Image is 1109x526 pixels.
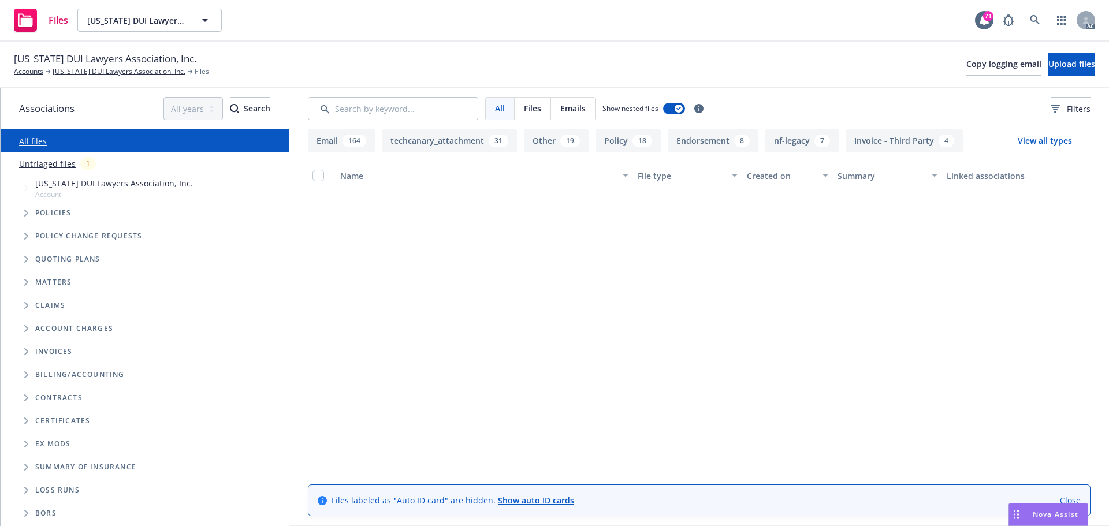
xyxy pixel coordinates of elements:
[814,135,830,147] div: 7
[35,233,142,240] span: Policy change requests
[1048,53,1095,76] button: Upload files
[1051,103,1091,115] span: Filters
[939,135,954,147] div: 4
[632,135,652,147] div: 18
[638,170,725,182] div: File type
[1,175,289,363] div: Tree Example
[947,170,1047,182] div: Linked associations
[498,495,574,506] a: Show auto ID cards
[230,97,270,120] button: SearchSearch
[14,51,196,66] span: [US_STATE] DUI Lawyers Association, Inc.
[489,135,508,147] div: 31
[35,464,136,471] span: Summary of insurance
[747,170,816,182] div: Created on
[308,97,478,120] input: Search by keyword...
[999,129,1091,152] button: View all types
[35,394,83,401] span: Contracts
[230,104,239,113] svg: Search
[1008,503,1088,526] button: Nova Assist
[19,136,47,147] a: All files
[19,101,75,116] span: Associations
[19,158,76,170] a: Untriaged files
[35,510,57,517] span: BORs
[340,170,616,182] div: Name
[312,170,324,181] input: Select all
[1024,9,1047,32] a: Search
[35,256,101,263] span: Quoting plans
[742,162,833,189] button: Created on
[734,135,750,147] div: 8
[87,14,187,27] span: [US_STATE] DUI Lawyers Association, Inc.
[1,363,289,525] div: Folder Tree Example
[495,102,505,114] span: All
[53,66,185,77] a: [US_STATE] DUI Lawyers Association, Inc.
[230,98,270,120] div: Search
[35,189,193,199] span: Account
[765,129,839,152] button: nf-legacy
[1048,58,1095,69] span: Upload files
[966,58,1041,69] span: Copy logging email
[833,162,942,189] button: Summary
[14,66,43,77] a: Accounts
[524,102,541,114] span: Files
[77,9,222,32] button: [US_STATE] DUI Lawyers Association, Inc.
[35,371,125,378] span: Billing/Accounting
[596,129,661,152] button: Policy
[1060,494,1081,506] a: Close
[524,129,589,152] button: Other
[195,66,209,77] span: Files
[35,441,70,447] span: Ex Mods
[49,16,68,25] span: Files
[35,210,72,217] span: Policies
[1067,103,1091,115] span: Filters
[336,162,633,189] button: Name
[35,487,80,494] span: Loss Runs
[35,177,193,189] span: [US_STATE] DUI Lawyers Association, Inc.
[560,135,580,147] div: 19
[1050,9,1073,32] a: Switch app
[942,162,1051,189] button: Linked associations
[668,129,758,152] button: Endorsement
[966,53,1041,76] button: Copy logging email
[80,157,96,170] div: 1
[633,162,742,189] button: File type
[35,325,113,332] span: Account charges
[35,348,73,355] span: Invoices
[997,9,1020,32] a: Report a Bug
[1009,503,1024,525] div: Drag to move
[560,102,586,114] span: Emails
[308,129,375,152] button: Email
[602,103,658,113] span: Show nested files
[35,417,90,424] span: Certificates
[838,170,925,182] div: Summary
[382,129,517,152] button: techcanary_attachment
[1051,97,1091,120] button: Filters
[332,494,574,506] span: Files labeled as "Auto ID card" are hidden.
[1033,509,1078,519] span: Nova Assist
[35,302,65,309] span: Claims
[846,129,963,152] button: Invoice - Third Party
[343,135,366,147] div: 164
[35,279,72,286] span: Matters
[9,4,73,36] a: Files
[983,11,993,21] div: 71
